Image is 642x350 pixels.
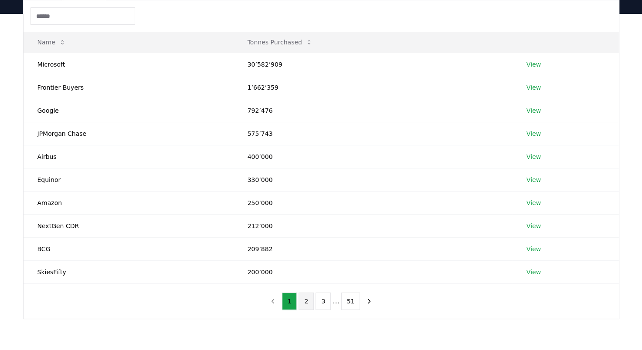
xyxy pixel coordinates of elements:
[241,34,319,51] button: Tonnes Purchased
[24,99,234,122] td: Google
[316,293,331,310] button: 3
[527,60,541,69] a: View
[527,268,541,276] a: View
[527,245,541,253] a: View
[527,129,541,138] a: View
[31,34,73,51] button: Name
[24,214,234,237] td: NextGen CDR
[24,122,234,145] td: JPMorgan Chase
[24,53,234,76] td: Microsoft
[234,122,513,145] td: 575’743
[527,152,541,161] a: View
[527,175,541,184] a: View
[333,296,339,306] li: ...
[282,293,297,310] button: 1
[234,145,513,168] td: 400’000
[234,53,513,76] td: 30’582’909
[234,168,513,191] td: 330’000
[234,76,513,99] td: 1’662’359
[362,293,377,310] button: next page
[234,237,513,260] td: 209’882
[234,214,513,237] td: 212’000
[234,260,513,283] td: 200’000
[299,293,314,310] button: 2
[24,237,234,260] td: BCG
[234,191,513,214] td: 250’000
[527,222,541,230] a: View
[341,293,360,310] button: 51
[24,145,234,168] td: Airbus
[24,76,234,99] td: Frontier Buyers
[24,260,234,283] td: SkiesFifty
[234,99,513,122] td: 792’476
[527,199,541,207] a: View
[527,83,541,92] a: View
[527,106,541,115] a: View
[24,191,234,214] td: Amazon
[24,168,234,191] td: Equinor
